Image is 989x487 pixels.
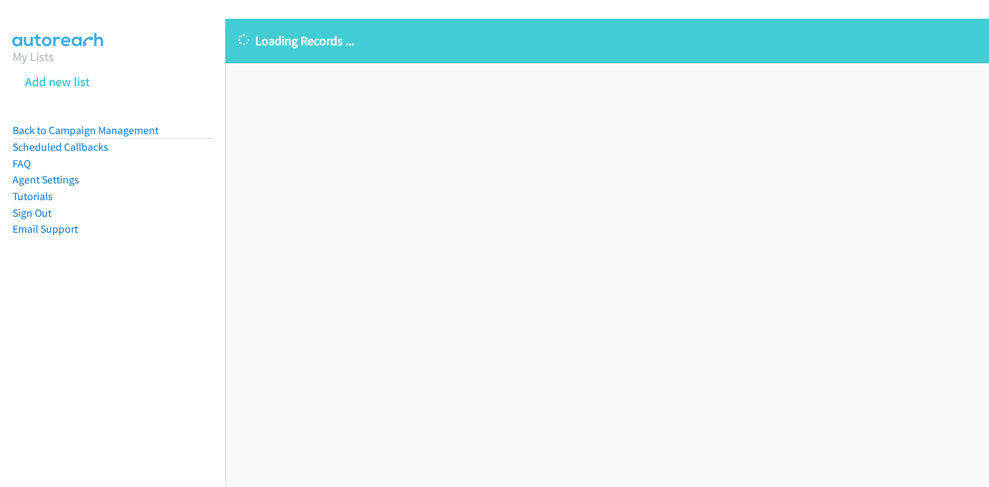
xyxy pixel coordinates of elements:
[13,173,79,186] a: Agent Settings
[13,157,31,170] a: FAQ
[25,74,90,90] a: Add new list
[238,31,976,50] p: Loading Records ...
[13,190,53,203] a: Tutorials
[13,49,54,65] a: My Lists
[13,206,51,220] a: Sign Out
[13,124,159,137] a: Back to Campaign Management
[13,140,108,154] a: Scheduled Callbacks
[13,222,78,236] a: Email Support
